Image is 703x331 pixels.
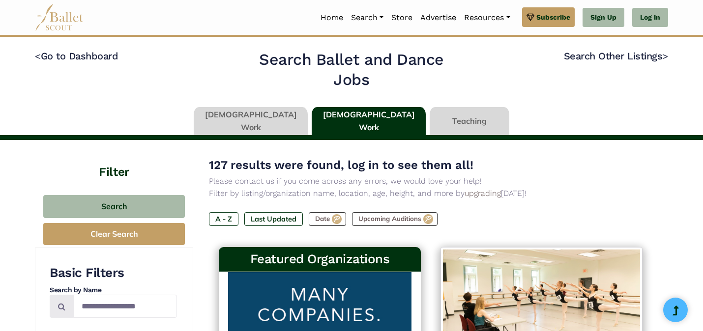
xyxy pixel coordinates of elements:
p: Filter by listing/organization name, location, age, height, and more by [DATE]! [209,187,652,200]
li: Teaching [428,107,511,136]
span: Subscribe [536,12,570,23]
a: Search Other Listings> [564,50,668,62]
p: Please contact us if you come across any errors, we would love your help! [209,175,652,188]
a: Resources [460,7,514,28]
h4: Filter [35,140,193,180]
label: Last Updated [244,212,303,226]
label: Date [309,212,346,226]
input: Search by names... [73,295,177,318]
a: Log In [632,8,668,28]
li: [DEMOGRAPHIC_DATA] Work [192,107,310,136]
a: Sign Up [583,8,624,28]
a: upgrading [465,189,501,198]
h4: Search by Name [50,285,177,295]
code: < [35,50,41,62]
label: A - Z [209,212,238,226]
h3: Featured Organizations [227,251,413,268]
button: Search [43,195,185,218]
a: <Go to Dashboard [35,50,118,62]
h2: Search Ballet and Dance Jobs [241,50,463,90]
code: > [662,50,668,62]
a: Home [317,7,347,28]
a: Subscribe [522,7,575,27]
span: 127 results were found, log in to see them all! [209,158,473,172]
label: Upcoming Auditions [352,212,438,226]
h3: Basic Filters [50,265,177,281]
a: Store [387,7,416,28]
a: Search [347,7,387,28]
button: Clear Search [43,223,185,245]
img: gem.svg [527,12,534,23]
a: Advertise [416,7,460,28]
li: [DEMOGRAPHIC_DATA] Work [310,107,428,136]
